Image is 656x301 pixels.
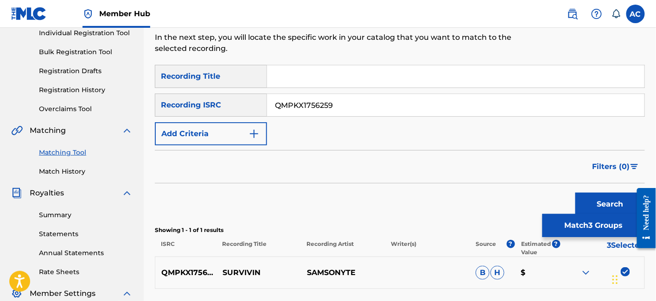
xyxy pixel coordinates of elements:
[39,28,133,38] a: Individual Registration Tool
[155,240,216,257] p: ISRC
[591,8,602,19] img: help
[587,5,606,23] div: Help
[476,240,496,257] p: Source
[11,288,22,299] img: Member Settings
[587,155,645,178] button: Filters (0)
[552,240,560,248] span: ?
[155,32,532,54] p: In the next step, you will locate the specific work in your catalog that you want to match to the...
[521,240,552,257] p: Estimated Value
[476,266,490,280] span: B
[567,8,578,19] img: search
[300,267,385,278] p: SAMSONYTE
[630,181,656,256] iframe: Resource Center
[155,65,645,220] form: Search Form
[612,266,618,294] div: Drag
[99,8,150,19] span: Member Hub
[385,240,469,257] p: Writer(s)
[216,267,300,278] p: SURVIVIN
[39,167,133,176] a: Match History
[515,267,560,278] p: $
[121,288,133,299] img: expand
[30,125,66,136] span: Matching
[11,188,22,199] img: Royalties
[39,229,133,239] a: Statements
[580,267,592,278] img: expand
[39,47,133,57] a: Bulk Registration Tool
[121,188,133,199] img: expand
[11,125,23,136] img: Matching
[83,8,94,19] img: Top Rightsholder
[39,104,133,114] a: Overclaims Tool
[155,267,216,278] p: QMPKX1756259
[30,288,96,299] span: Member Settings
[121,125,133,136] img: expand
[560,240,645,257] p: 3 Selected
[39,85,133,95] a: Registration History
[155,226,645,234] p: Showing 1 - 1 of 1 results
[39,267,133,277] a: Rate Sheets
[248,128,260,139] img: 9d2ae6d4665cec9f34b9.svg
[592,161,630,172] span: Filters ( 0 )
[542,214,645,237] button: Match3 Groups
[155,122,267,145] button: Add Criteria
[39,66,133,76] a: Registration Drafts
[626,5,645,23] div: User Menu
[563,5,582,23] a: Public Search
[610,257,656,301] iframe: Chat Widget
[575,193,645,216] button: Search
[490,266,504,280] span: H
[611,9,621,19] div: Notifications
[631,164,638,169] img: filter
[11,7,47,20] img: MLC Logo
[39,148,133,157] a: Matching Tool
[39,248,133,258] a: Annual Statements
[507,240,515,248] span: ?
[216,240,300,257] p: Recording Title
[300,240,385,257] p: Recording Artist
[30,188,64,199] span: Royalties
[39,210,133,220] a: Summary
